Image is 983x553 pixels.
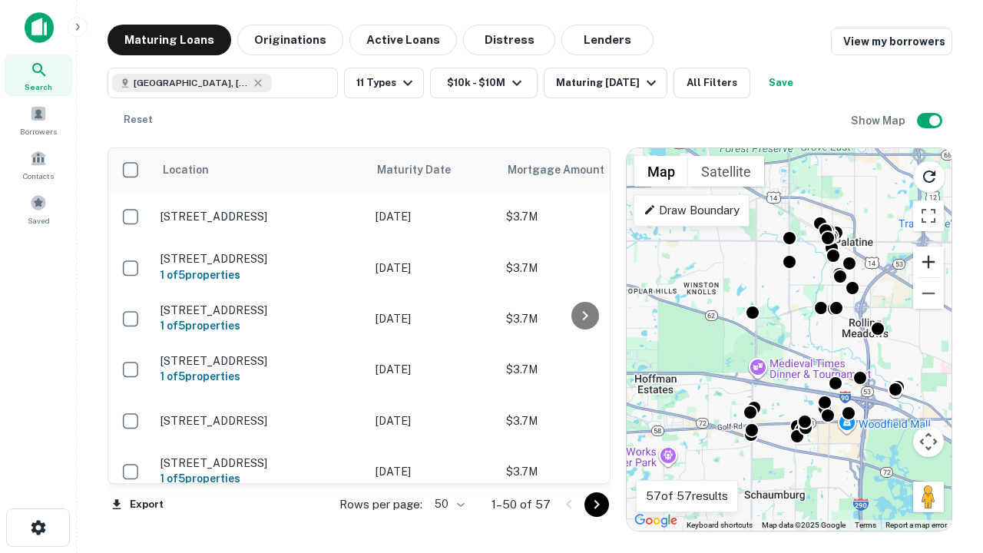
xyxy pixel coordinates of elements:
[913,161,945,193] button: Reload search area
[627,148,952,531] div: 0 0
[5,55,72,96] a: Search
[161,252,360,266] p: [STREET_ADDRESS]
[20,125,57,137] span: Borrowers
[506,463,660,480] p: $3.7M
[498,148,667,191] th: Mortgage Amount
[162,161,209,179] span: Location
[23,170,54,182] span: Contacts
[430,68,538,98] button: $10k - $10M
[376,361,491,378] p: [DATE]
[913,200,944,231] button: Toggle fullscreen view
[153,148,368,191] th: Location
[5,99,72,141] a: Borrowers
[376,208,491,225] p: [DATE]
[344,68,424,98] button: 11 Types
[561,25,654,55] button: Lenders
[161,470,360,487] h6: 1 of 5 properties
[851,112,908,129] h6: Show Map
[376,463,491,480] p: [DATE]
[831,28,952,55] a: View my borrowers
[237,25,343,55] button: Originations
[688,156,764,187] button: Show satellite imagery
[376,310,491,327] p: [DATE]
[25,12,54,43] img: capitalize-icon.png
[108,25,231,55] button: Maturing Loans
[25,81,52,93] span: Search
[906,381,983,455] iframe: Chat Widget
[376,260,491,276] p: [DATE]
[161,267,360,283] h6: 1 of 5 properties
[376,412,491,429] p: [DATE]
[762,521,846,529] span: Map data ©2025 Google
[161,368,360,385] h6: 1 of 5 properties
[756,68,806,98] button: Save your search to get updates of matches that match your search criteria.
[556,74,660,92] div: Maturing [DATE]
[544,68,667,98] button: Maturing [DATE]
[631,511,681,531] img: Google
[506,361,660,378] p: $3.7M
[161,414,360,428] p: [STREET_ADDRESS]
[506,310,660,327] p: $3.7M
[161,210,360,224] p: [STREET_ADDRESS]
[463,25,555,55] button: Distress
[108,493,167,516] button: Export
[646,487,728,505] p: 57 of 57 results
[913,482,944,512] button: Drag Pegman onto the map to open Street View
[644,201,740,220] p: Draw Boundary
[506,208,660,225] p: $3.7M
[506,260,660,276] p: $3.7M
[913,278,944,309] button: Zoom out
[5,188,72,230] a: Saved
[368,148,498,191] th: Maturity Date
[134,76,249,90] span: [GEOGRAPHIC_DATA], [GEOGRAPHIC_DATA]
[506,412,660,429] p: $3.7M
[161,456,360,470] p: [STREET_ADDRESS]
[491,495,551,514] p: 1–50 of 57
[349,25,457,55] button: Active Loans
[429,493,467,515] div: 50
[28,214,50,227] span: Saved
[161,317,360,334] h6: 1 of 5 properties
[377,161,471,179] span: Maturity Date
[687,520,753,531] button: Keyboard shortcuts
[161,354,360,368] p: [STREET_ADDRESS]
[631,511,681,531] a: Open this area in Google Maps (opens a new window)
[855,521,876,529] a: Terms (opens in new tab)
[508,161,624,179] span: Mortgage Amount
[885,521,947,529] a: Report a map error
[114,104,163,135] button: Reset
[634,156,688,187] button: Show street map
[5,144,72,185] a: Contacts
[584,492,609,517] button: Go to next page
[913,247,944,277] button: Zoom in
[674,68,750,98] button: All Filters
[161,303,360,317] p: [STREET_ADDRESS]
[339,495,422,514] p: Rows per page:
